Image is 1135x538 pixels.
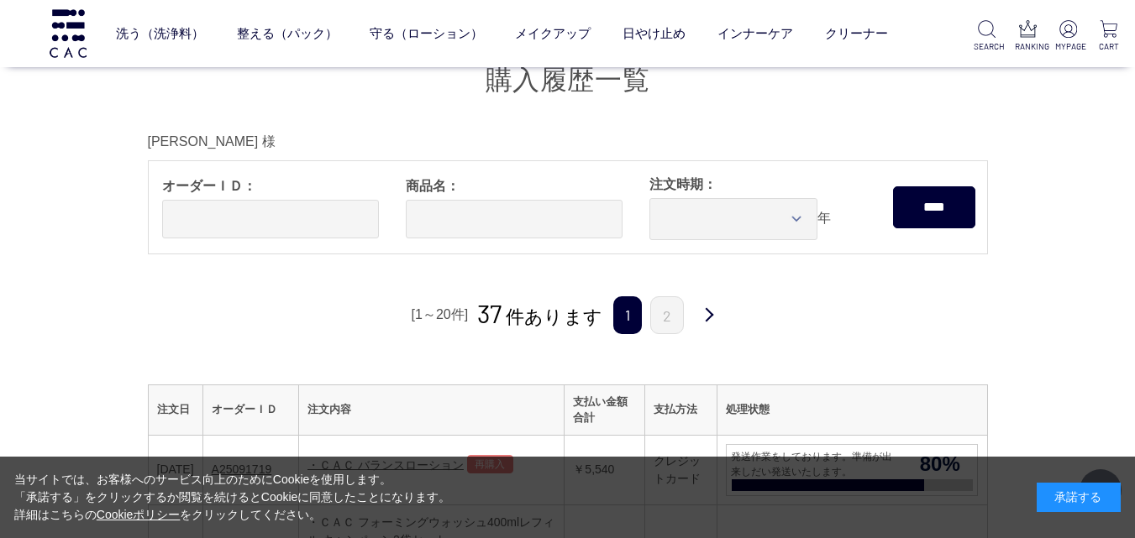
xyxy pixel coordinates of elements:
[613,296,642,334] span: 1
[1015,40,1041,53] p: RANKING
[974,40,1000,53] p: SEARCH
[162,176,379,196] span: オーダーＩＤ：
[902,449,977,479] span: 80%
[477,306,602,327] span: 件あります
[650,296,684,334] a: 2
[1096,40,1122,53] p: CART
[1096,20,1122,53] a: CART
[467,455,513,473] a: 再購入
[148,132,988,152] div: [PERSON_NAME] 様
[477,298,502,328] span: 37
[727,449,902,479] span: 発送作業をしております。準備が出来しだい発送いたします。
[148,384,202,435] th: 注文日
[406,176,623,196] span: 商品名：
[47,9,89,57] img: logo
[515,11,591,55] a: メイクアップ
[1015,20,1041,53] a: RANKING
[649,175,866,195] span: 注文時期：
[565,435,645,504] td: ￥5,540
[97,508,181,521] a: Cookieポリシー
[636,161,880,253] div: 年
[148,435,202,504] td: [DATE]
[237,11,338,55] a: 整える（パック）
[202,384,298,435] th: オーダーＩＤ
[370,11,483,55] a: 守る（ローション）
[299,384,565,435] th: 注文内容
[623,11,686,55] a: 日やけ止め
[14,471,451,524] div: 当サイトでは、お客様へのサービス向上のためにCookieを使用します。 「承諾する」をクリックするか閲覧を続けるとCookieに同意したことになります。 詳細はこちらの をクリックしてください。
[717,11,793,55] a: インナーケア
[717,384,987,435] th: 処理状態
[1055,40,1081,53] p: MYPAGE
[1037,483,1121,512] div: 承諾する
[825,11,888,55] a: クリーナー
[974,20,1000,53] a: SEARCH
[645,435,717,504] td: クレジットカード
[409,302,471,327] div: [1～20件]
[565,384,645,435] th: 支払い金額合計
[116,11,204,55] a: 洗う（洗浄料）
[692,296,726,336] a: 次
[726,444,978,496] a: 発送作業をしております。準備が出来しだい発送いたします。 80%
[1055,20,1081,53] a: MYPAGE
[645,384,717,435] th: 支払方法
